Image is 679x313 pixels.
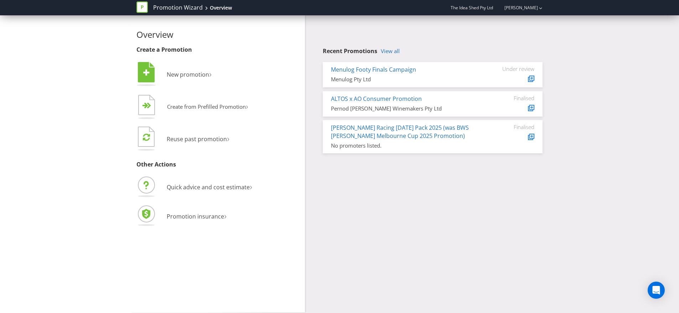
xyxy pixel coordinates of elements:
[250,180,252,192] span: ›
[136,93,249,122] button: Create from Prefilled Promotion›
[136,183,252,191] a: Quick advice and cost estimate›
[136,47,300,53] h3: Create a Promotion
[153,4,203,12] a: Promotion Wizard
[246,101,248,112] span: ›
[331,66,416,73] a: Menulog Footy Finals Campaign
[331,105,481,112] div: Pernod [PERSON_NAME] Winemakers Pty Ltd
[209,68,212,79] span: ›
[147,102,151,109] tspan: 
[331,95,422,103] a: ALTOS x AO Consumer Promotion
[136,161,300,168] h3: Other Actions
[227,132,229,144] span: ›
[143,133,150,141] tspan: 
[224,210,227,221] span: ›
[167,135,227,143] span: Reuse past promotion
[331,142,481,149] div: No promoters listed.
[143,69,150,77] tspan: 
[497,5,538,11] a: [PERSON_NAME]
[136,212,227,220] a: Promotion insurance›
[167,212,224,220] span: Promotion insurance
[167,183,250,191] span: Quick advice and cost estimate
[210,4,232,11] div: Overview
[167,103,246,110] span: Create from Prefilled Promotion
[323,47,377,55] span: Recent Promotions
[331,124,469,140] a: [PERSON_NAME] Racing [DATE] Pack 2025 (was BWS [PERSON_NAME] Melbourne Cup 2025 Promotion)
[451,5,493,11] span: The Idea Shed Pty Ltd
[167,71,209,78] span: New promotion
[381,48,400,54] a: View all
[136,30,300,39] h2: Overview
[492,95,534,101] div: Finalised
[331,76,481,83] div: Menulog Pty Ltd
[492,124,534,130] div: Finalised
[492,66,534,72] div: Under review
[648,282,665,299] div: Open Intercom Messenger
